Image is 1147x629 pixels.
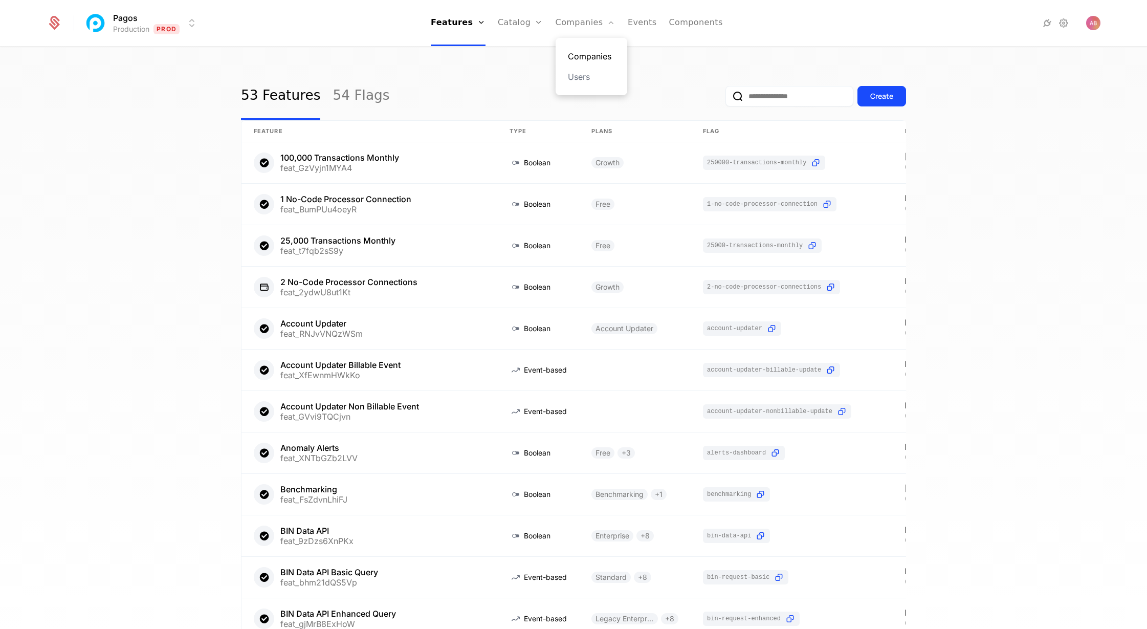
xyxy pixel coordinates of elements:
[1057,17,1070,29] a: Settings
[1086,16,1100,30] img: Andy Barker
[1041,17,1053,29] a: Integrations
[241,72,320,120] a: 53 Features
[568,50,615,62] a: Companies
[857,86,906,106] button: Create
[241,121,497,142] th: Feature
[153,24,180,34] span: Prod
[691,121,893,142] th: Flag
[86,12,198,34] button: Select environment
[333,72,389,120] a: 54 Flags
[113,24,149,34] div: Production
[893,121,1014,142] th: Last Modified
[870,91,893,101] div: Create
[83,11,108,35] img: Pagos
[1086,16,1100,30] button: Open user button
[568,71,615,83] a: Users
[497,121,579,142] th: Type
[579,121,691,142] th: Plans
[113,12,138,24] span: Pagos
